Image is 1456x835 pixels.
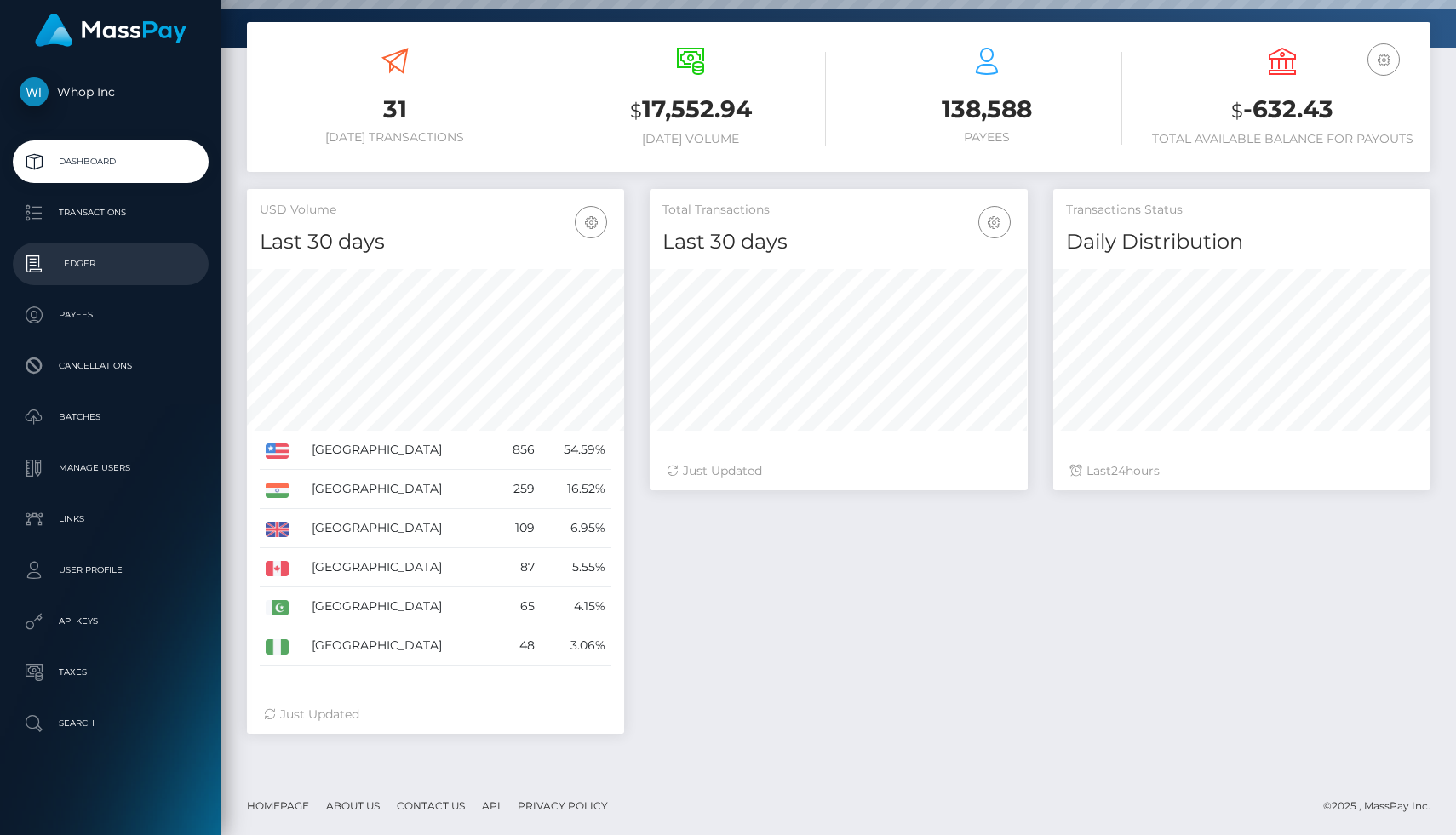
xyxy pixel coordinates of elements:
a: Batches [13,396,209,438]
img: NG.png [266,639,289,655]
td: 65 [495,587,540,626]
p: Taxes [20,660,202,685]
span: 24 [1111,463,1126,478]
h3: 138,588 [851,93,1122,126]
img: US.png [266,443,289,459]
div: Last hours [1070,462,1413,480]
a: Contact Us [390,792,472,819]
td: 856 [495,431,540,470]
td: 109 [495,509,540,548]
span: Whop Inc [13,84,209,100]
div: Just Updated [264,706,607,723]
a: Links [13,498,209,540]
a: Taxes [13,651,209,694]
h6: Payees [851,130,1122,145]
p: Ledger [20,251,202,277]
td: [GEOGRAPHIC_DATA] [306,587,495,626]
a: Search [13,702,209,745]
h3: -632.43 [1148,93,1419,128]
td: 6.95% [541,509,612,548]
p: Links [20,506,202,532]
p: Payees [20,302,202,328]
h6: [DATE] Transactions [260,130,530,145]
p: User Profile [20,558,202,583]
p: Manage Users [20,455,202,481]
td: 3.06% [541,626,612,666]
img: CA.png [266,561,289,576]
h3: 31 [260,93,530,126]
img: MassPay Logo [35,14,186,47]
td: [GEOGRAPHIC_DATA] [306,548,495,587]
h5: USD Volume [260,202,611,219]
div: © 2025 , MassPay Inc. [1323,797,1443,815]
h6: [DATE] Volume [556,132,827,146]
td: 87 [495,548,540,587]
h5: Total Transactions [662,202,1014,219]
p: Search [20,711,202,736]
td: 259 [495,470,540,509]
img: Whop Inc [20,77,49,106]
a: Ledger [13,243,209,285]
p: Dashboard [20,149,202,174]
td: 48 [495,626,540,666]
a: About Us [319,792,387,819]
h4: Last 30 days [662,227,1014,257]
a: API [475,792,507,819]
a: Transactions [13,192,209,234]
a: Privacy Policy [511,792,615,819]
h3: 17,552.94 [556,93,827,128]
a: Dashboard [13,140,209,183]
div: Just Updated [667,462,1010,480]
a: Manage Users [13,447,209,489]
small: $ [630,99,642,123]
p: Cancellations [20,353,202,379]
small: $ [1231,99,1243,123]
img: GB.png [266,522,289,537]
td: 16.52% [541,470,612,509]
a: User Profile [13,549,209,592]
h4: Last 30 days [260,227,611,257]
td: [GEOGRAPHIC_DATA] [306,431,495,470]
img: IN.png [266,483,289,498]
p: API Keys [20,609,202,634]
a: API Keys [13,600,209,643]
a: Homepage [240,792,316,819]
td: 5.55% [541,548,612,587]
td: [GEOGRAPHIC_DATA] [306,470,495,509]
img: PK.png [266,600,289,615]
p: Batches [20,404,202,430]
td: 54.59% [541,431,612,470]
a: Payees [13,294,209,336]
h4: Daily Distribution [1066,227,1418,257]
a: Cancellations [13,345,209,387]
h6: Total Available Balance for Payouts [1148,132,1419,146]
h5: Transactions Status [1066,202,1418,219]
td: [GEOGRAPHIC_DATA] [306,509,495,548]
td: 4.15% [541,587,612,626]
p: Transactions [20,200,202,226]
td: [GEOGRAPHIC_DATA] [306,626,495,666]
